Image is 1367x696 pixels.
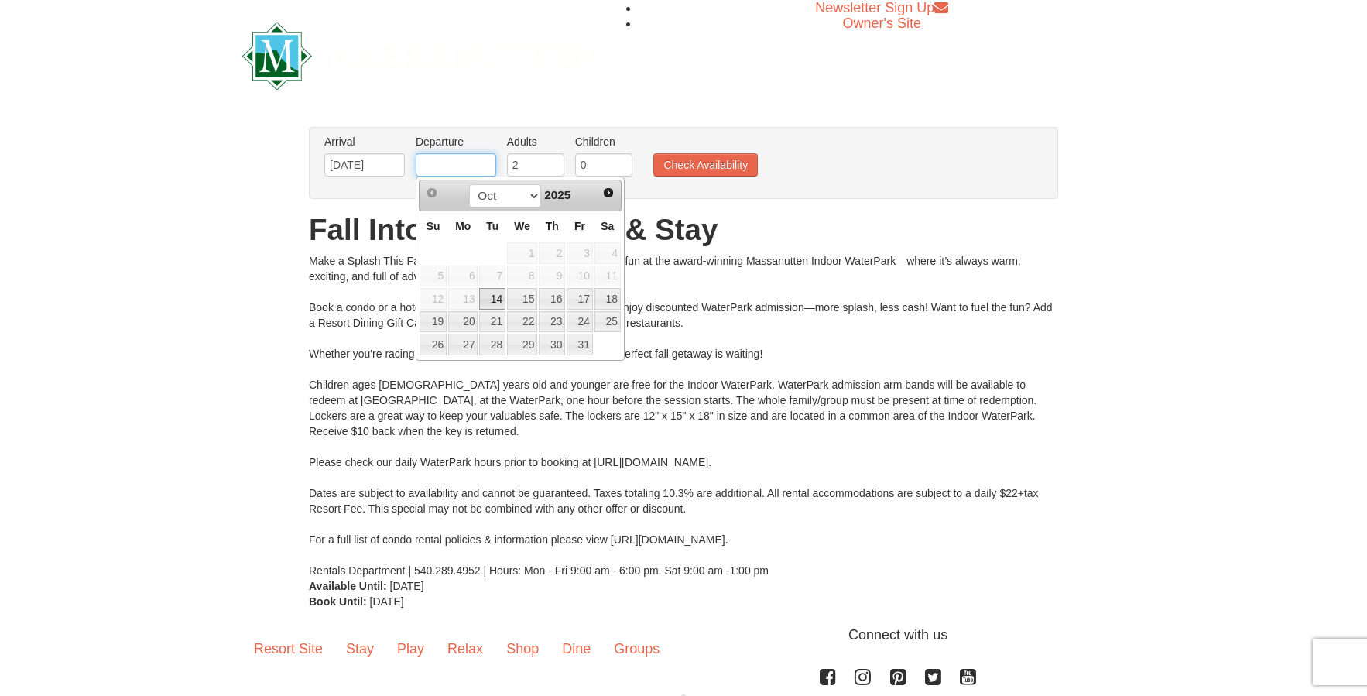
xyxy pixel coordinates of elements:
[309,253,1058,578] div: Make a Splash This Fall at [GEOGRAPHIC_DATA]! Jump into fall fun at the award-winning Massanutten...
[242,625,334,673] a: Resort Site
[455,220,471,232] span: Monday
[479,266,505,287] span: 7
[546,220,559,232] span: Thursday
[550,625,602,673] a: Dine
[416,134,496,149] label: Departure
[309,214,1058,245] h1: Fall Into Fun – Splash & Stay
[390,580,424,592] span: [DATE]
[594,242,622,265] td: unAvailable
[594,311,621,333] a: 25
[567,334,593,355] a: 31
[506,265,538,288] td: available
[566,265,594,288] td: available
[653,153,758,177] button: Check Availability
[478,265,506,288] td: available
[447,287,478,310] td: available
[539,242,565,264] span: 2
[421,182,443,204] a: Prev
[594,310,622,334] td: available
[419,287,447,310] td: available
[420,334,447,355] a: 26
[598,182,619,204] a: Next
[436,625,495,673] a: Relax
[539,311,565,333] a: 23
[538,333,566,356] td: available
[566,310,594,334] td: available
[507,242,537,264] span: 1
[538,242,566,265] td: unAvailable
[538,287,566,310] td: available
[478,287,506,310] td: available
[567,266,593,287] span: 10
[479,288,505,310] a: 14
[420,288,447,310] span: 12
[419,310,447,334] td: available
[601,220,614,232] span: Saturday
[507,288,537,310] a: 15
[448,288,478,310] span: 13
[448,311,478,333] a: 20
[843,15,921,31] a: Owner's Site
[324,134,405,149] label: Arrival
[309,580,387,592] strong: Available Until:
[539,334,565,355] a: 30
[478,310,506,334] td: available
[575,134,632,149] label: Children
[507,311,537,333] a: 22
[309,595,367,608] strong: Book Until:
[495,625,550,673] a: Shop
[334,625,385,673] a: Stay
[539,288,565,310] a: 16
[567,288,593,310] a: 17
[242,22,597,90] img: Massanutten Resort Logo
[479,334,505,355] a: 28
[242,625,1125,646] p: Connect with us
[544,188,570,201] span: 2025
[479,311,505,333] a: 21
[567,311,593,333] a: 24
[385,625,436,673] a: Play
[602,625,671,673] a: Groups
[594,288,621,310] a: 18
[594,265,622,288] td: available
[420,311,447,333] a: 19
[447,310,478,334] td: available
[566,242,594,265] td: unAvailable
[567,242,593,264] span: 3
[370,595,404,608] span: [DATE]
[448,266,478,287] span: 6
[594,242,621,264] span: 4
[419,333,447,356] td: available
[566,333,594,356] td: available
[448,334,478,355] a: 27
[447,265,478,288] td: unAvailable
[506,242,538,265] td: unAvailable
[506,287,538,310] td: available
[507,334,537,355] a: 29
[486,220,498,232] span: Tuesday
[419,265,447,288] td: unAvailable
[574,220,585,232] span: Friday
[538,265,566,288] td: available
[602,187,615,199] span: Next
[420,266,447,287] span: 5
[427,220,440,232] span: Sunday
[426,187,438,199] span: Prev
[514,220,530,232] span: Wednesday
[566,287,594,310] td: available
[506,310,538,334] td: available
[538,310,566,334] td: available
[447,333,478,356] td: available
[506,333,538,356] td: available
[507,134,564,149] label: Adults
[478,333,506,356] td: available
[594,266,621,287] span: 11
[594,287,622,310] td: available
[539,266,565,287] span: 9
[507,266,537,287] span: 8
[242,36,597,72] a: Massanutten Resort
